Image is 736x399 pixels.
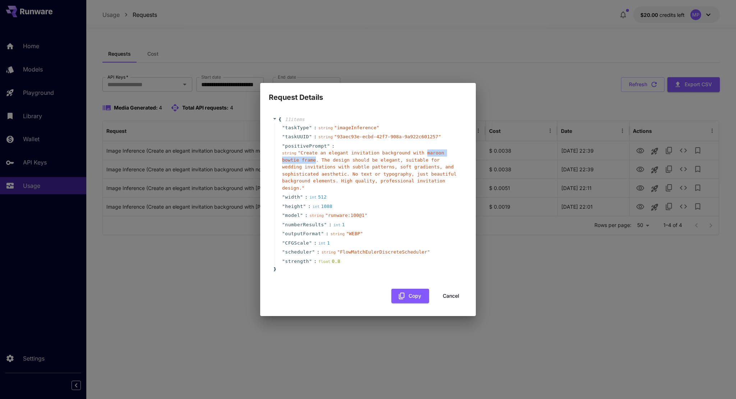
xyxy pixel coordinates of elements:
[329,221,332,228] span: :
[318,241,326,246] span: int
[318,240,330,247] div: 1
[282,249,285,255] span: "
[309,194,326,201] div: 512
[314,133,317,140] span: :
[305,194,308,201] span: :
[282,194,285,200] span: "
[285,194,300,201] span: width
[309,195,317,200] span: int
[285,258,309,265] span: strength
[282,259,285,264] span: "
[337,249,430,255] span: " FlowMatchEulerDiscreteScheduler "
[285,221,324,228] span: numberResults
[309,259,312,264] span: "
[312,204,319,209] span: int
[346,231,363,236] span: " WEBP "
[303,204,306,209] span: "
[309,125,312,130] span: "
[312,203,332,210] div: 1088
[318,258,340,265] div: 0.8
[317,249,320,256] span: :
[314,258,317,265] span: :
[330,232,345,236] span: string
[285,230,321,237] span: outputFormat
[309,134,312,139] span: "
[334,134,441,139] span: " 93aec93e-ecbd-42f7-908a-9a922c601257 "
[308,203,311,210] span: :
[282,150,456,191] span: " Create an elegant invitation background with maroon bowtie frame. The design should be elegant,...
[333,221,345,228] div: 1
[282,222,285,227] span: "
[321,231,324,236] span: "
[282,143,285,149] span: "
[314,124,317,131] span: :
[318,135,333,139] span: string
[282,213,285,218] span: "
[309,240,312,246] span: "
[391,289,429,303] button: Copy
[279,116,281,123] span: {
[282,204,285,209] span: "
[300,194,303,200] span: "
[325,213,367,218] span: " runware:100@1 "
[272,266,276,273] span: }
[285,203,303,210] span: height
[282,125,285,130] span: "
[282,231,285,236] span: "
[435,289,467,303] button: Cancel
[282,240,285,246] span: "
[312,249,315,255] span: "
[285,133,309,140] span: taskUUID
[300,213,303,218] span: "
[285,240,309,247] span: CFGScale
[321,250,336,255] span: string
[282,134,285,139] span: "
[324,222,327,227] span: "
[314,240,317,247] span: :
[334,125,379,130] span: " imageInference "
[305,212,308,219] span: :
[318,126,333,130] span: string
[333,223,341,227] span: int
[260,83,476,103] h2: Request Details
[326,230,329,237] span: :
[282,151,296,156] span: string
[327,143,330,149] span: "
[285,249,312,256] span: scheduler
[285,143,327,150] span: positivePrompt
[285,117,305,122] span: 11 item s
[332,143,335,150] span: :
[318,259,330,264] span: float
[309,213,324,218] span: string
[285,124,309,131] span: taskType
[285,212,300,219] span: model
